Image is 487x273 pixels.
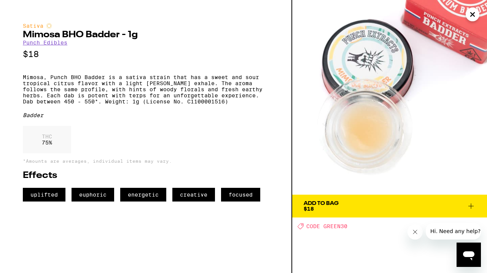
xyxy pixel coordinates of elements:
span: euphoric [72,188,114,202]
span: CODE GREEN30 [306,223,347,229]
button: Close [466,8,479,21]
iframe: Button to launch messaging window [457,243,481,267]
img: sativaColor.svg [46,23,52,29]
div: Add To Bag [304,201,339,206]
div: Sativa [23,23,269,29]
span: energetic [120,188,166,202]
a: Punch Edibles [23,40,67,46]
span: uplifted [23,188,65,202]
iframe: Close message [407,224,423,240]
h2: Effects [23,171,269,180]
span: focused [221,188,260,202]
span: creative [172,188,215,202]
p: THC [42,133,52,140]
p: *Amounts are averages, individual items may vary. [23,159,269,163]
p: $18 [23,49,269,59]
iframe: Message from company [426,223,481,240]
span: $18 [304,206,314,212]
div: Badder [23,112,269,118]
div: 75 % [23,126,71,153]
button: Add To Bag$18 [292,195,487,217]
h2: Mimosa BHO Badder - 1g [23,30,269,40]
p: Mimosa, Punch BHO Badder is a sativa strain that has a sweet and sour tropical citrus flavor with... [23,74,269,105]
